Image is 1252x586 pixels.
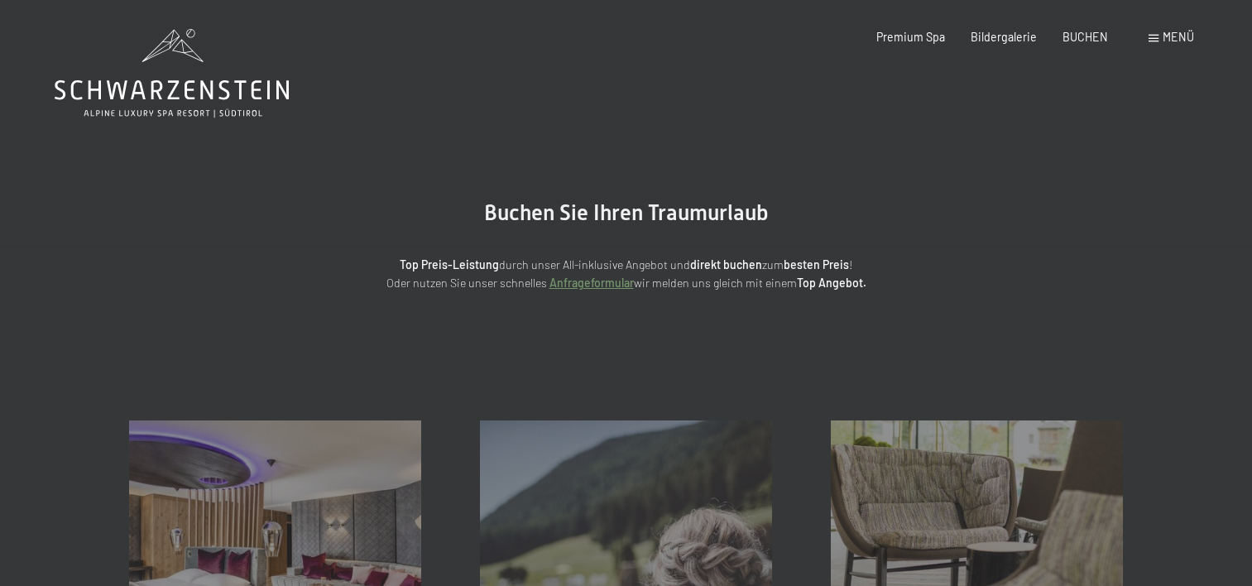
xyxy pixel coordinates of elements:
[1063,30,1108,44] a: BUCHEN
[484,200,769,225] span: Buchen Sie Ihren Traumurlaub
[262,256,991,293] p: durch unser All-inklusive Angebot und zum ! Oder nutzen Sie unser schnelles wir melden uns gleich...
[797,276,866,290] strong: Top Angebot.
[400,257,499,271] strong: Top Preis-Leistung
[971,30,1037,44] a: Bildergalerie
[549,276,634,290] a: Anfrageformular
[690,257,762,271] strong: direkt buchen
[876,30,945,44] a: Premium Spa
[784,257,849,271] strong: besten Preis
[1163,30,1194,44] span: Menü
